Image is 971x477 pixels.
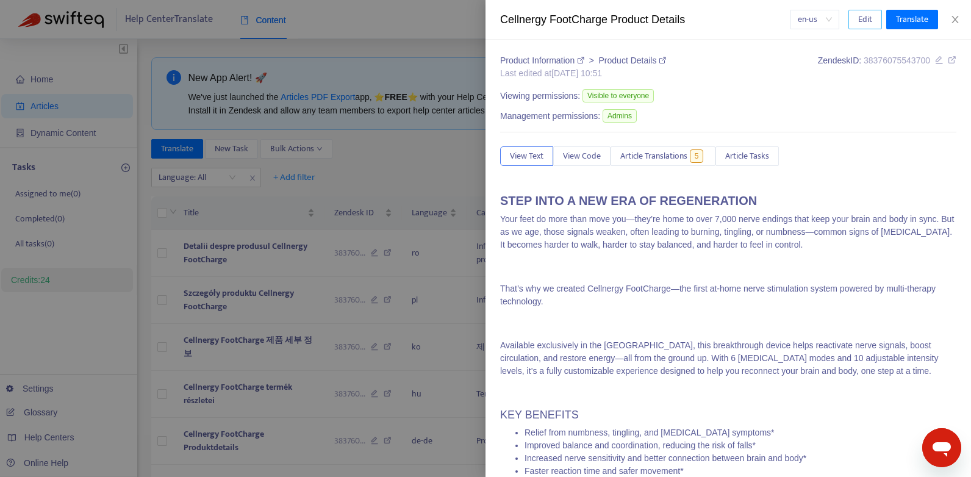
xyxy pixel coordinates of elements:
[603,109,637,123] span: Admins
[818,54,956,80] div: Zendesk ID:
[500,213,956,251] p: Your feet do more than move you—they’re home to over 7,000 nerve endings that keep your brain and...
[525,439,956,452] li: Improved balance and coordination, reducing the risk of falls*
[922,428,961,467] iframe: Button to launch messaging window
[500,409,579,421] span: KEY BENEFITS
[525,452,956,465] li: Increased nerve sensitivity and better connection between brain and body*
[715,146,779,166] button: Article Tasks
[858,13,872,26] span: Edit
[500,194,757,207] strong: STEP INTO A NEW ERA OF REGENERATION
[582,89,654,102] span: Visible to everyone
[500,54,666,67] div: >
[599,56,667,65] a: Product Details
[611,146,715,166] button: Article Translations5
[947,14,964,26] button: Close
[848,10,882,29] button: Edit
[525,426,956,439] li: Relief from numbness, tingling, and [MEDICAL_DATA] symptoms*
[500,339,956,378] p: Available exclusively in the [GEOGRAPHIC_DATA], this breakthrough device helps reactivate nerve s...
[500,90,580,102] span: Viewing permissions:
[896,13,928,26] span: Translate
[690,149,704,163] span: 5
[500,56,587,65] a: Product Information
[725,149,769,163] span: Article Tasks
[864,56,930,65] span: 38376075543700
[510,149,543,163] span: View Text
[500,146,553,166] button: View Text
[798,10,832,29] span: en-us
[500,110,600,123] span: Management permissions:
[553,146,611,166] button: View Code
[620,149,687,163] span: Article Translations
[886,10,938,29] button: Translate
[950,15,960,24] span: close
[500,282,956,308] p: That’s why we created Cellnergy FootCharge—the first at-home nerve stimulation system powered by ...
[563,149,601,163] span: View Code
[500,67,666,80] div: Last edited at [DATE] 10:51
[500,12,790,28] div: Cellnergy FootCharge Product Details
